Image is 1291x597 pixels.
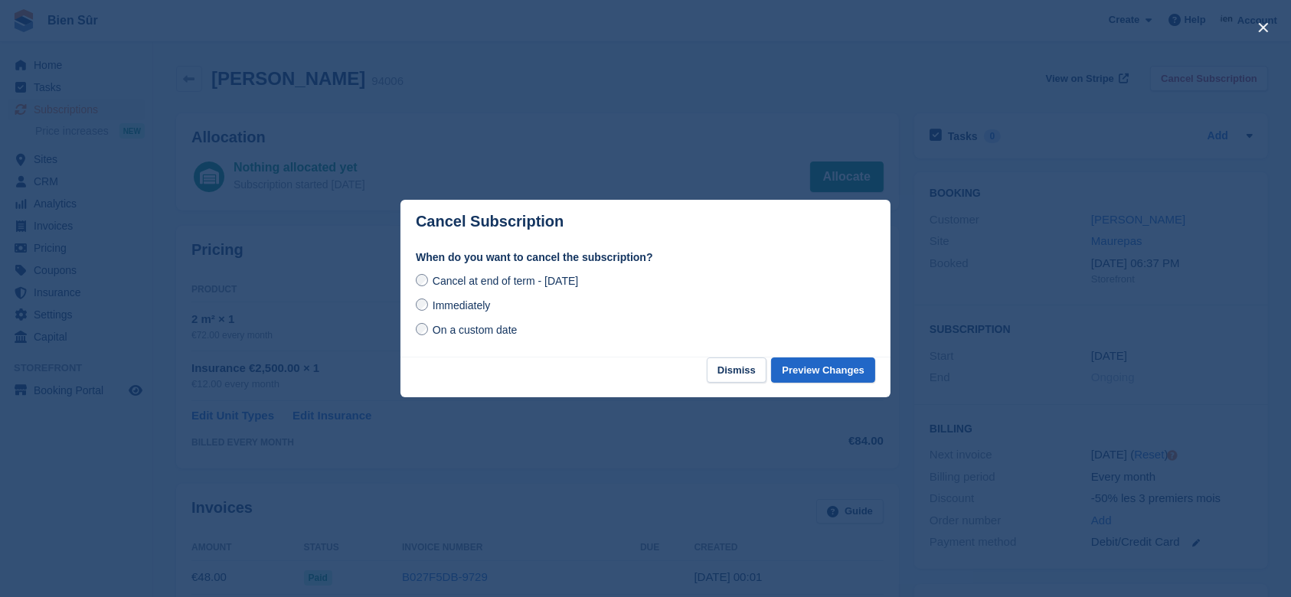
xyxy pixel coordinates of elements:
[1251,15,1276,40] button: close
[433,324,518,336] span: On a custom date
[416,323,428,335] input: On a custom date
[433,299,490,312] span: Immediately
[707,357,766,383] button: Dismiss
[416,250,875,266] label: When do you want to cancel the subscription?
[416,213,564,230] p: Cancel Subscription
[416,298,428,311] input: Immediately
[771,357,875,383] button: Preview Changes
[433,275,578,287] span: Cancel at end of term - [DATE]
[416,274,428,286] input: Cancel at end of term - [DATE]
